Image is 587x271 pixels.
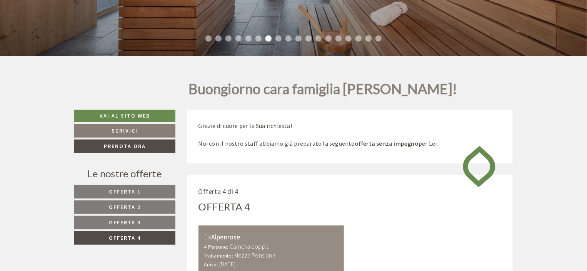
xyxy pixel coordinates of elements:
[264,203,303,217] button: Invia
[12,23,116,29] div: [GEOGRAPHIC_DATA]
[204,252,233,259] small: Trattamento:
[189,81,457,101] h1: Buongiorno cara famiglia [PERSON_NAME]!
[198,187,238,196] span: Offerta 4 di 4
[74,167,175,181] div: Le nostre offerte
[109,204,141,210] span: Offerta 2
[74,140,175,153] a: Prenota ora
[204,231,339,242] div: Alpenrose
[219,260,235,268] b: [DATE]
[198,200,250,214] div: Offerta 4
[457,139,501,194] img: image
[6,21,120,45] div: Buon giorno, come possiamo aiutarla?
[204,261,218,268] small: Arrivo:
[109,234,141,241] span: Offerta 4
[74,124,175,138] a: Scrivici
[74,110,175,122] a: Vai al sito web
[198,121,502,148] p: Grazie di cuore per la Sua richiesta! Noi con il nostro staff abbiamo già preparato la seguente p...
[109,219,141,226] span: Offerta 3
[234,251,276,259] b: Mezza Pensione
[204,244,228,250] small: 4 Persone:
[12,38,116,43] small: 11:14
[109,188,141,195] span: Offerta 1
[137,6,165,19] div: [DATE]
[204,232,211,241] b: 1x
[230,242,270,250] b: Camera doppia
[355,140,419,147] strong: offerta senza impegno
